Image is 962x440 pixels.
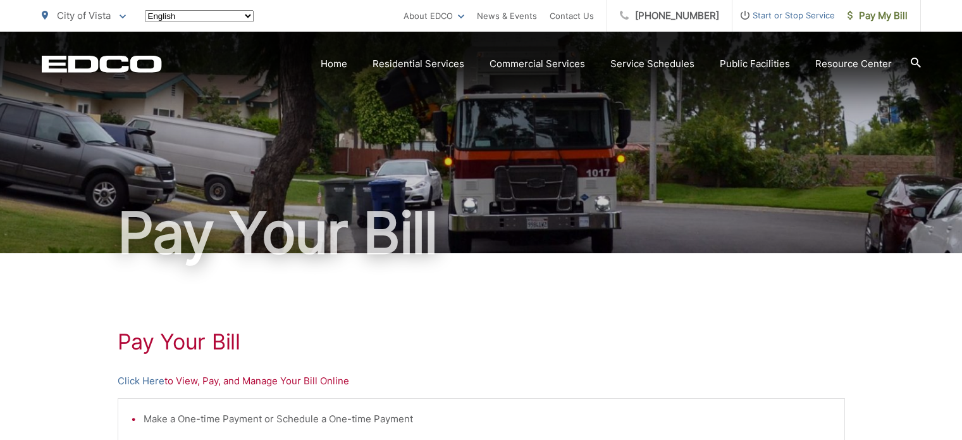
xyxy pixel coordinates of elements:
[373,56,464,72] a: Residential Services
[477,8,537,23] a: News & Events
[610,56,694,72] a: Service Schedules
[550,8,594,23] a: Contact Us
[145,10,254,22] select: Select a language
[848,8,908,23] span: Pay My Bill
[404,8,464,23] a: About EDCO
[144,412,832,427] li: Make a One-time Payment or Schedule a One-time Payment
[118,329,845,355] h1: Pay Your Bill
[57,9,111,22] span: City of Vista
[815,56,892,72] a: Resource Center
[42,201,921,265] h1: Pay Your Bill
[118,374,164,389] a: Click Here
[118,374,845,389] p: to View, Pay, and Manage Your Bill Online
[321,56,347,72] a: Home
[42,55,162,73] a: EDCD logo. Return to the homepage.
[720,56,790,72] a: Public Facilities
[490,56,585,72] a: Commercial Services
